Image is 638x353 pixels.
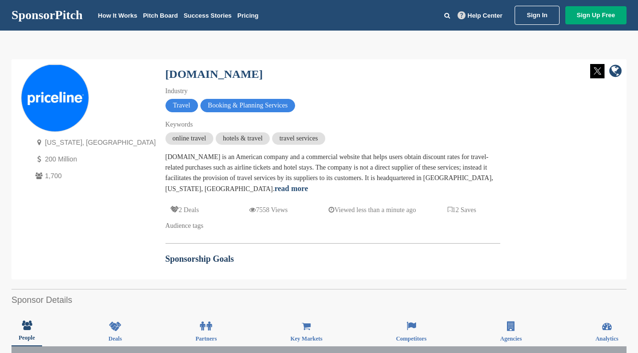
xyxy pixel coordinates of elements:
span: Partners [196,336,217,342]
div: Industry [165,86,500,96]
a: SponsorPitch [11,9,83,21]
p: 12 Saves [448,204,476,216]
a: Pitch Board [143,12,178,19]
span: Deals [109,336,122,342]
a: Success Stories [184,12,231,19]
p: Viewed less than a minute ago [329,204,416,216]
span: Analytics [595,336,618,342]
span: hotels & travel [216,132,270,145]
a: Sign In [515,6,559,25]
h2: Sponsor Details [11,294,627,307]
span: Agencies [500,336,522,342]
a: company link [609,64,622,80]
span: online travel [165,132,213,145]
a: [DOMAIN_NAME] [165,68,263,80]
span: Travel [165,99,198,112]
p: [US_STATE], [GEOGRAPHIC_DATA] [33,137,156,149]
p: 2 Deals [170,204,199,216]
a: read more [275,184,308,193]
h2: Sponsorship Goals [165,253,500,266]
p: 7558 Views [249,204,287,216]
a: How It Works [98,12,137,19]
span: Competitors [396,336,427,342]
span: Booking & Planning Services [200,99,296,112]
a: Sign Up Free [565,6,627,24]
span: travel services [272,132,325,145]
span: Key Markets [290,336,322,342]
div: Audience tags [165,221,500,231]
div: Keywords [165,119,500,130]
p: 1,700 [33,170,156,182]
img: Sponsorpitch & Priceline.com [22,65,88,132]
img: Twitter white [590,64,605,78]
a: Pricing [237,12,258,19]
div: [DOMAIN_NAME] is an American company and a commercial website that helps users obtain discount ra... [165,152,500,194]
a: Help Center [456,10,505,21]
span: People [19,335,35,341]
p: 200 Million [33,153,156,165]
